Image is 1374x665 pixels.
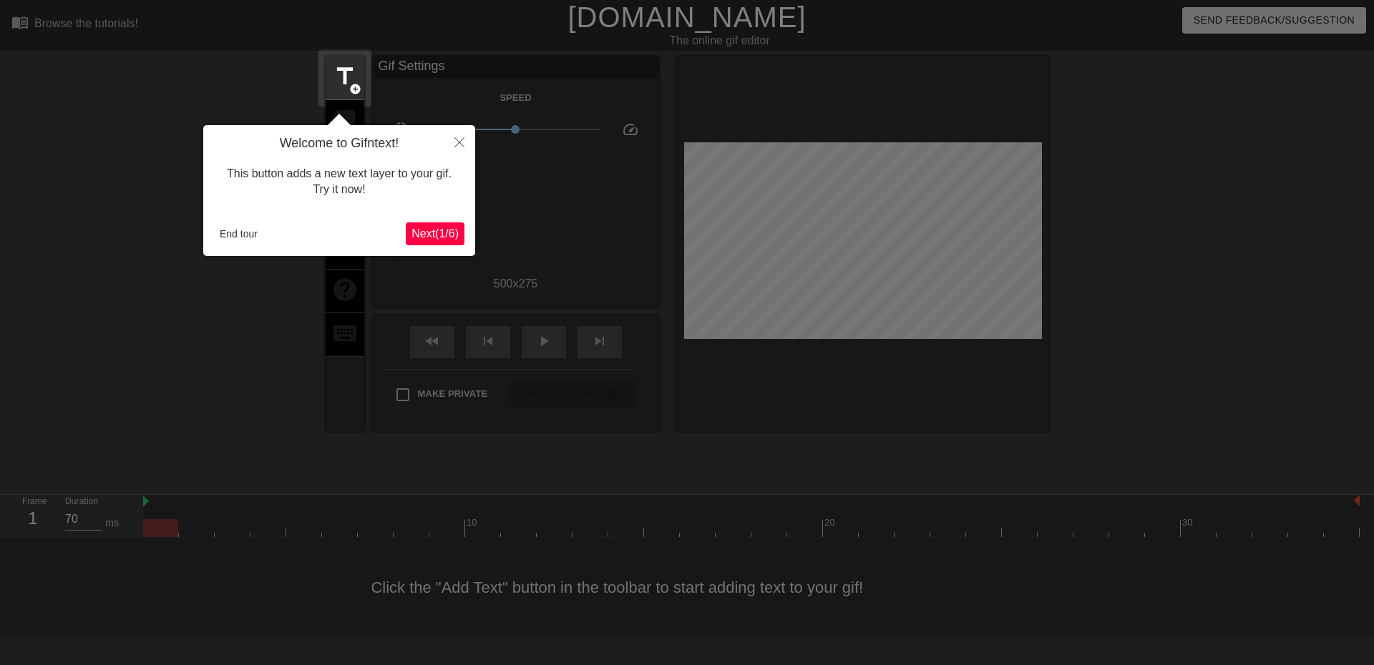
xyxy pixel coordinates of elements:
[406,222,464,245] button: Next
[214,223,263,245] button: End tour
[411,227,459,240] span: Next ( 1 / 6 )
[444,125,475,158] button: Close
[214,152,464,212] div: This button adds a new text layer to your gif. Try it now!
[214,136,464,152] h4: Welcome to Gifntext!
